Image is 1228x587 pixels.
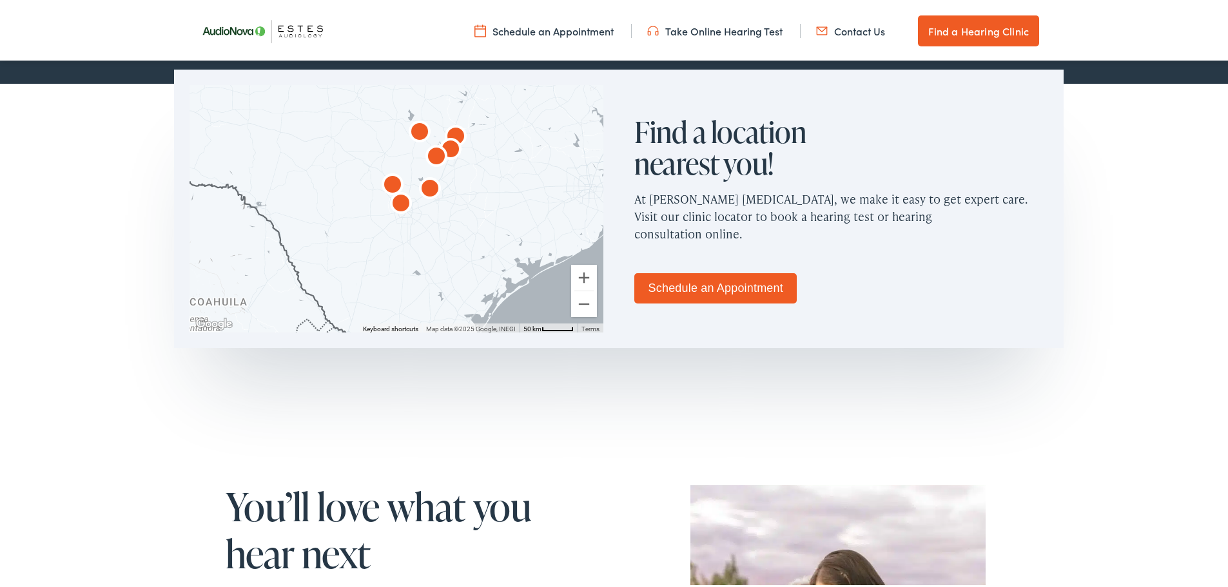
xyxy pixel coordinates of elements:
[647,21,783,35] a: Take Online Hearing Test
[193,313,235,330] a: Open this area in Google Maps (opens a new window)
[387,483,466,525] span: what
[416,135,457,176] div: AudioNova
[473,483,531,525] span: you
[634,177,1048,250] p: At [PERSON_NAME] [MEDICAL_DATA], we make it easy to get expert care. Visit our clinic locator to ...
[435,115,476,156] div: AudioNova
[520,321,578,330] button: Map Scale: 50 km per 46 pixels
[474,21,614,35] a: Schedule an Appointment
[317,483,380,525] span: love
[226,483,309,525] span: You’ll
[816,21,885,35] a: Contact Us
[380,182,422,223] div: AudioNova
[918,13,1039,44] a: Find a Hearing Clinic
[430,128,471,169] div: AudioNova
[474,21,486,35] img: utility icon
[581,323,599,330] a: Terms (opens in new tab)
[571,289,597,314] button: Zoom out
[226,530,295,572] span: hear
[302,530,371,572] span: next
[523,323,541,330] span: 50 km
[647,21,659,35] img: utility icon
[571,262,597,288] button: Zoom in
[399,110,440,151] div: AudioNova
[372,163,413,204] div: AudioNova
[363,322,418,331] button: Keyboard shortcuts
[409,167,451,208] div: AudioNova
[426,323,516,330] span: Map data ©2025 Google, INEGI
[634,271,797,301] a: Schedule an Appointment
[634,113,841,177] h2: Find a location nearest you!
[816,21,828,35] img: utility icon
[193,313,235,330] img: Google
